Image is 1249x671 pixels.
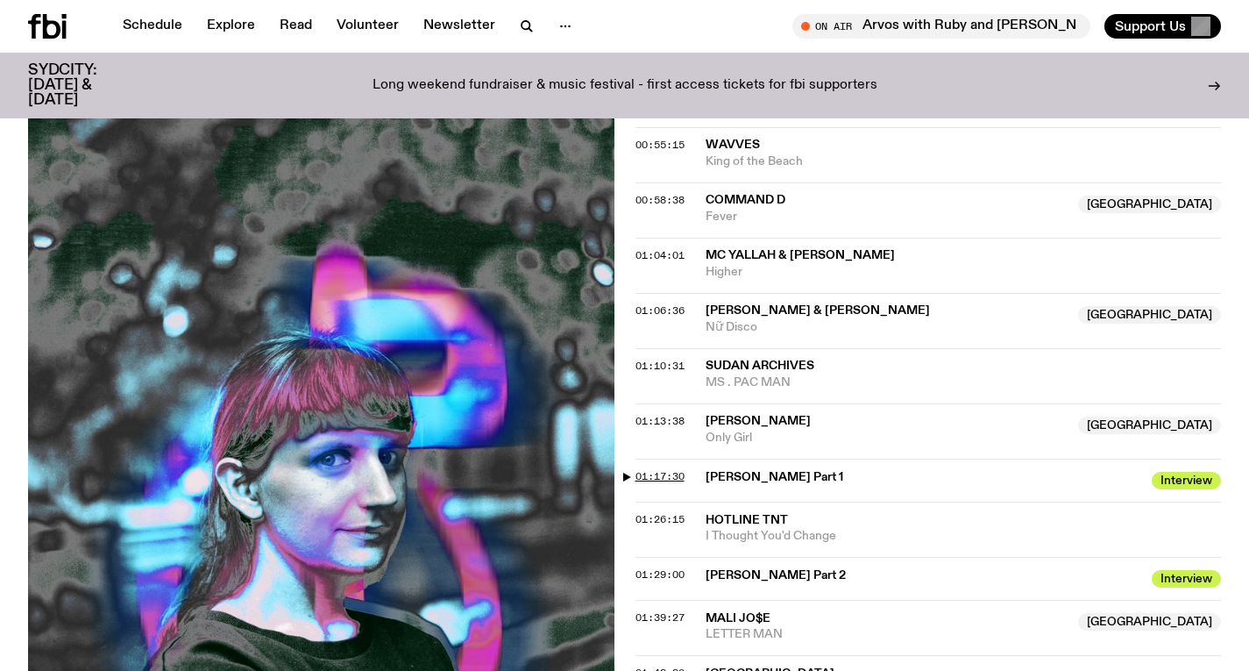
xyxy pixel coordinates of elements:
a: Read [269,14,323,39]
span: 01:26:15 [635,512,685,526]
span: [GEOGRAPHIC_DATA] [1078,196,1221,213]
span: 01:06:36 [635,303,685,318]
span: Support Us [1115,18,1186,34]
span: 01:39:27 [635,610,685,625]
span: [GEOGRAPHIC_DATA] [1078,417,1221,434]
p: Long weekend fundraiser & music festival - first access tickets for fbi supporters [373,78,877,94]
span: [PERSON_NAME] Part 2 [706,567,1142,584]
span: Sudan Archives [706,360,814,372]
span: MALI JO$E [706,612,770,625]
span: MS . PAC MAN [706,375,1222,391]
button: 01:29:00 [635,570,685,580]
button: 01:04:01 [635,251,685,261]
span: Fever [706,209,1068,225]
span: Only Girl [706,430,1068,446]
a: Newsletter [413,14,506,39]
button: 01:26:15 [635,515,685,525]
button: 00:58:38 [635,196,685,205]
button: Support Us [1104,14,1221,39]
span: [PERSON_NAME] [706,415,811,427]
span: [PERSON_NAME] Part 1 [706,469,1142,486]
span: 00:58:38 [635,193,685,207]
span: LETTER MAN [706,626,1068,643]
button: 01:17:30 [635,472,685,482]
span: I Thought You'd Change [706,528,1222,545]
span: MC Yallah & [PERSON_NAME] [706,249,895,261]
h3: SYDCITY: [DATE] & [DATE] [28,63,140,108]
span: 01:13:38 [635,414,685,428]
a: Explore [196,14,266,39]
button: 01:39:27 [635,613,685,623]
button: 01:10:31 [635,361,685,371]
button: 00:55:15 [635,140,685,150]
span: Nữ Disco [706,319,1068,336]
span: Higher [706,264,1222,281]
span: [GEOGRAPHIC_DATA] [1078,306,1221,324]
a: Schedule [112,14,193,39]
span: Hotline TNT [706,514,788,526]
span: 01:04:01 [635,248,685,262]
span: 01:10:31 [635,359,685,373]
span: 00:55:15 [635,138,685,152]
span: 01:29:00 [635,567,685,582]
span: Interview [1152,570,1221,588]
span: Wavves [706,139,760,151]
span: [GEOGRAPHIC_DATA] [1078,613,1221,631]
span: King of the Beach [706,153,1222,170]
button: 01:06:36 [635,306,685,316]
a: Volunteer [326,14,409,39]
button: On AirArvos with Ruby and [PERSON_NAME] [792,14,1090,39]
span: 01:17:30 [635,469,685,483]
span: Command D [706,194,785,206]
span: [PERSON_NAME] & [PERSON_NAME] [706,304,930,317]
span: Interview [1152,472,1221,489]
button: 01:13:38 [635,417,685,426]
